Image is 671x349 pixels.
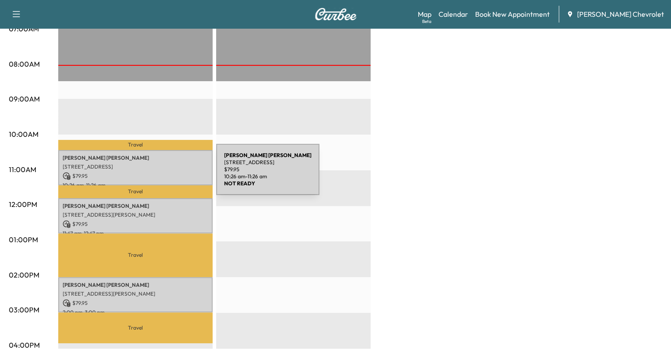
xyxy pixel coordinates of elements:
p: [PERSON_NAME] [PERSON_NAME] [63,154,208,161]
span: [PERSON_NAME] Chevrolet [577,9,664,19]
p: Travel [58,140,213,150]
p: 03:00PM [9,304,39,315]
p: 07:00AM [9,23,39,34]
p: Travel [58,233,213,277]
a: Calendar [439,9,468,19]
p: [STREET_ADDRESS][PERSON_NAME] [63,290,208,297]
p: [STREET_ADDRESS] [63,163,208,170]
p: $ 79.95 [63,172,208,180]
img: Curbee Logo [315,8,357,20]
p: 12:00PM [9,199,37,210]
p: 11:00AM [9,164,36,175]
p: 2:00 pm - 3:00 pm [63,309,208,316]
p: 09:00AM [9,94,40,104]
a: MapBeta [418,9,431,19]
a: Book New Appointment [475,9,550,19]
p: 10:26 am - 11:26 am [63,182,208,189]
p: 10:00AM [9,129,38,139]
p: [PERSON_NAME] [PERSON_NAME] [63,281,208,289]
p: Travel [58,185,213,198]
p: 02:00PM [9,270,39,280]
p: [PERSON_NAME] [PERSON_NAME] [63,203,208,210]
p: 01:00PM [9,234,38,245]
p: Travel [58,312,213,343]
p: 11:47 am - 12:47 pm [63,230,208,237]
p: $ 79.95 [63,299,208,307]
p: [STREET_ADDRESS][PERSON_NAME] [63,211,208,218]
p: $ 79.95 [63,220,208,228]
p: 08:00AM [9,59,40,69]
div: Beta [422,18,431,25]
